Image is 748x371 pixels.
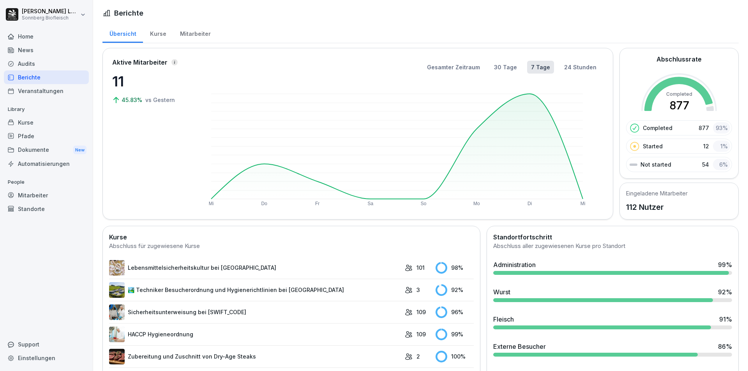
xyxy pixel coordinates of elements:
[436,306,474,318] div: 96 %
[315,201,319,206] text: Fr
[109,260,125,276] img: fel7zw93n786o3hrlxxj0311.png
[114,8,143,18] h1: Berichte
[4,70,89,84] a: Berichte
[493,232,732,242] h2: Standortfortschritt
[718,287,732,297] div: 92 %
[493,287,510,297] div: Wurst
[261,201,268,206] text: Do
[22,8,79,15] p: [PERSON_NAME] Lumetsberger
[109,327,125,342] img: xrzzrx774ak4h3u8hix93783.png
[22,15,79,21] p: Sonnberg Biofleisch
[4,57,89,70] a: Audits
[416,352,420,360] p: 2
[626,189,688,197] h5: Eingeladene Mitarbeiter
[109,349,125,364] img: sqrj57kadzcygxdz83cglww4.png
[490,311,735,332] a: Fleisch91%
[416,308,426,316] p: 109
[4,84,89,98] a: Veranstaltungen
[421,201,427,206] text: So
[368,201,374,206] text: Sa
[4,351,89,365] a: Einstellungen
[493,260,536,269] div: Administration
[4,157,89,171] a: Automatisierungen
[112,58,168,67] p: Aktive Mitarbeiter
[640,160,671,169] p: Not started
[713,122,730,134] div: 93 %
[4,30,89,43] a: Home
[109,282,401,298] a: 🏞️ Techniker Besucherordnung und Hygienerichtlinien bei [GEOGRAPHIC_DATA]
[560,61,600,74] button: 24 Stunden
[416,264,425,272] p: 101
[473,201,480,206] text: Mo
[436,351,474,362] div: 100 %
[490,284,735,305] a: Wurst92%
[713,159,730,170] div: 6 %
[173,23,217,43] a: Mitarbeiter
[580,201,586,206] text: Mi
[4,143,89,157] a: DokumenteNew
[143,23,173,43] a: Kurse
[4,103,89,116] p: Library
[4,116,89,129] a: Kurse
[112,71,190,92] p: 11
[713,141,730,152] div: 1 %
[527,201,532,206] text: Di
[4,143,89,157] div: Dokumente
[109,282,125,298] img: roi77fylcwzaflh0hwjmpm1w.png
[122,96,144,104] p: 45.83%
[493,315,514,324] div: Fleisch
[436,329,474,340] div: 99 %
[718,342,732,351] div: 86 %
[145,96,175,104] p: vs Gestern
[73,146,86,155] div: New
[109,304,401,320] a: Sicherheitsunterweisung bei [SWIFT_CODE]
[703,142,709,150] p: 12
[436,284,474,296] div: 92 %
[209,201,214,206] text: Mi
[4,338,89,351] div: Support
[109,327,401,342] a: HACCP Hygieneordnung
[109,304,125,320] img: bvgi5s23nmzwngfih7cf5uu4.png
[643,124,672,132] p: Completed
[656,55,702,64] h2: Abschlussrate
[102,23,143,43] a: Übersicht
[109,349,401,364] a: Zubereitung und Zuschnitt von Dry-Age Steaks
[490,257,735,278] a: Administration99%
[718,260,732,269] div: 99 %
[490,339,735,360] a: Externe Besucher86%
[109,232,474,242] h2: Kurse
[423,61,484,74] button: Gesamter Zeitraum
[626,201,688,213] p: 112 Nutzer
[416,286,420,294] p: 3
[4,43,89,57] a: News
[699,124,709,132] p: 877
[527,61,554,74] button: 7 Tage
[493,342,546,351] div: Externe Besucher
[702,160,709,169] p: 54
[490,61,521,74] button: 30 Tage
[4,202,89,216] a: Standorte
[643,142,663,150] p: Started
[4,188,89,202] a: Mitarbeiter
[436,262,474,274] div: 98 %
[719,315,732,324] div: 91 %
[4,129,89,143] a: Pfade
[109,260,401,276] a: Lebensmittelsicherheitskultur bei [GEOGRAPHIC_DATA]
[493,242,732,251] div: Abschluss aller zugewiesenen Kurse pro Standort
[109,242,474,251] div: Abschluss für zugewiesene Kurse
[4,176,89,188] p: People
